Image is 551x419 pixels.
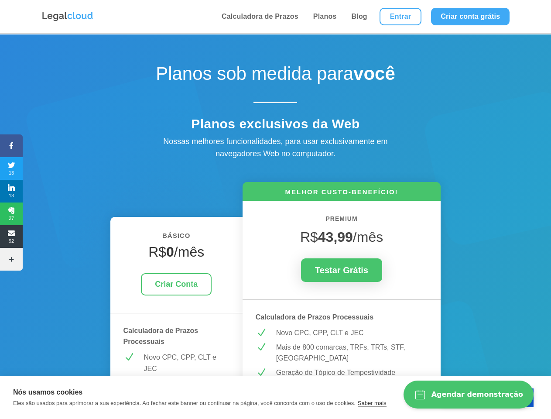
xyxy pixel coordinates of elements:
[276,367,428,378] p: Geração de Tópico de Tempestividade
[358,400,387,407] a: Saber mais
[256,327,267,338] span: N
[123,230,229,246] h6: BÁSICO
[123,327,198,346] strong: Calculadora de Prazos Processuais
[123,116,428,136] h4: Planos exclusivos da Web
[301,258,382,282] a: Testar Grátis
[141,273,212,295] a: Criar Conta
[243,187,441,201] h6: MELHOR CUSTO-BENEFÍCIO!
[123,352,134,363] span: N
[318,229,353,245] strong: 43,99
[123,63,428,89] h1: Planos sob medida para
[353,63,395,84] strong: você
[256,214,428,229] h6: PREMIUM
[123,244,229,264] h4: R$ /mês
[256,367,267,378] span: N
[276,342,428,364] p: Mais de 800 comarcas, TRFs, TRTs, STF, [GEOGRAPHIC_DATA]
[13,388,82,396] strong: Nós usamos cookies
[431,8,510,25] a: Criar conta grátis
[144,135,406,161] div: Nossas melhores funcionalidades, para usar exclusivamente em navegadores Web no computador.
[300,229,383,245] span: R$ /mês
[41,11,94,22] img: Logo da Legalcloud
[166,244,174,260] strong: 0
[256,342,267,353] span: N
[13,400,356,406] p: Eles são usados para aprimorar a sua experiência. Ao fechar este banner ou continuar na página, v...
[380,8,421,25] a: Entrar
[144,352,229,374] p: Novo CPC, CPP, CLT e JEC
[276,327,428,339] p: Novo CPC, CPP, CLT e JEC
[256,313,373,321] strong: Calculadora de Prazos Processuais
